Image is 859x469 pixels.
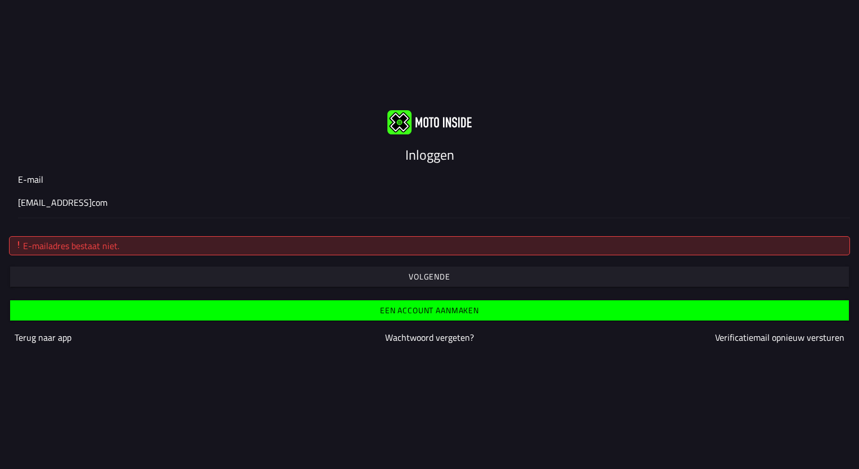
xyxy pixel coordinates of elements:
a: Verificatiemail opnieuw versturen [715,331,844,344]
div: E-mailadres bestaat niet. [14,239,845,252]
ion-text: Inloggen [405,145,454,165]
ion-text: Volgende [409,273,450,281]
a: Terug naar app [15,331,71,344]
a: Wachtwoord vergeten? [385,331,474,344]
ion-input: E-mail [18,173,841,218]
ion-button: Een account aanmaken [10,300,849,321]
input: E-mail [18,196,841,209]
